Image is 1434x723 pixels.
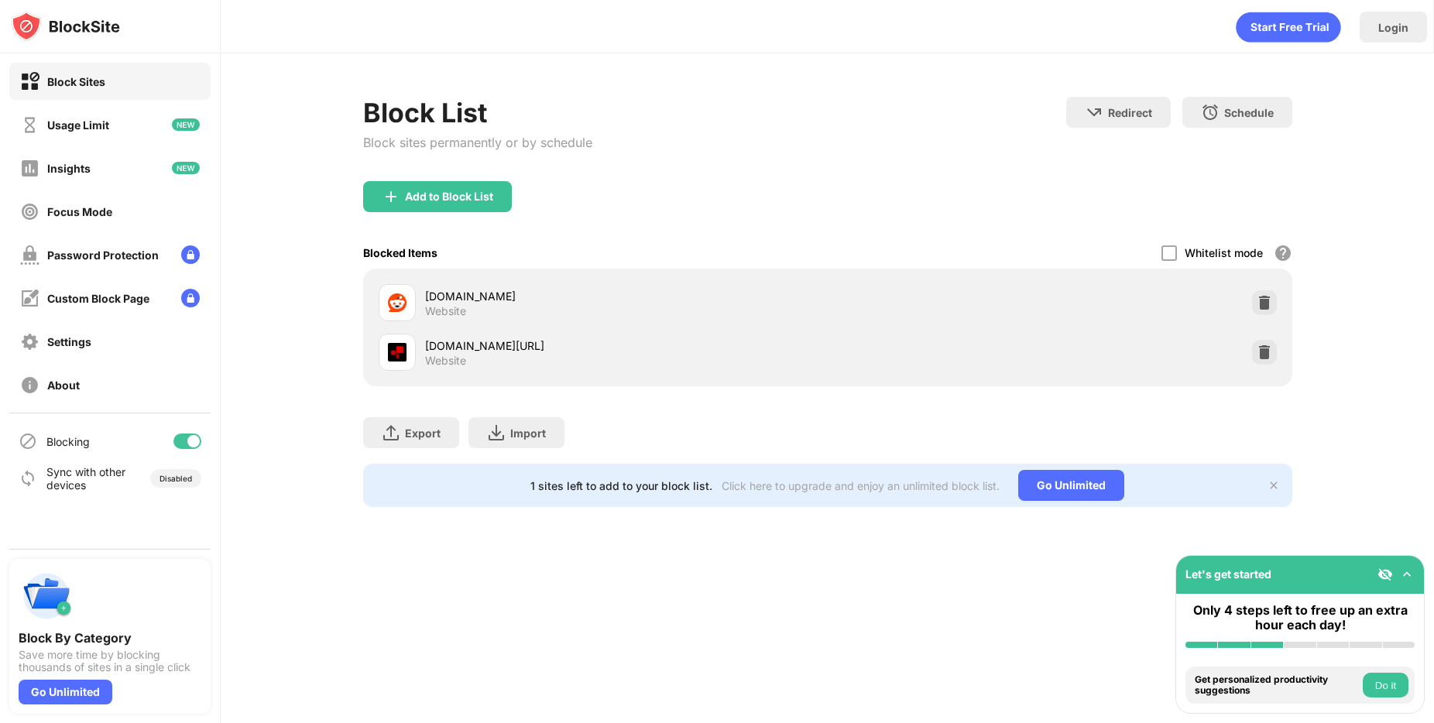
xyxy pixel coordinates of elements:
[20,289,39,308] img: customize-block-page-off.svg
[20,72,39,91] img: block-on.svg
[11,11,120,42] img: logo-blocksite.svg
[510,427,546,440] div: Import
[405,427,441,440] div: Export
[19,649,201,673] div: Save more time by blocking thousands of sites in a single click
[46,435,90,448] div: Blocking
[425,288,828,304] div: [DOMAIN_NAME]
[1377,567,1393,582] img: eye-not-visible.svg
[530,479,712,492] div: 1 sites left to add to your block list.
[181,245,200,264] img: lock-menu.svg
[363,246,437,259] div: Blocked Items
[363,97,592,128] div: Block List
[1185,567,1271,581] div: Let's get started
[1236,12,1341,43] div: animation
[19,630,201,646] div: Block By Category
[20,332,39,351] img: settings-off.svg
[1268,479,1280,492] img: x-button.svg
[20,375,39,395] img: about-off.svg
[425,338,828,354] div: [DOMAIN_NAME][URL]
[172,118,200,131] img: new-icon.svg
[47,248,159,262] div: Password Protection
[388,293,407,312] img: favicons
[20,245,39,265] img: password-protection-off.svg
[1399,567,1415,582] img: omni-setup-toggle.svg
[172,162,200,174] img: new-icon.svg
[1363,673,1408,697] button: Do it
[388,343,407,361] img: favicons
[425,304,466,318] div: Website
[47,292,149,305] div: Custom Block Page
[1185,246,1263,259] div: Whitelist mode
[47,379,80,392] div: About
[47,335,91,348] div: Settings
[425,354,466,368] div: Website
[1108,106,1152,119] div: Redirect
[363,135,592,150] div: Block sites permanently or by schedule
[405,190,493,203] div: Add to Block List
[47,162,91,175] div: Insights
[47,118,109,132] div: Usage Limit
[1195,674,1359,697] div: Get personalized productivity suggestions
[19,680,112,704] div: Go Unlimited
[19,469,37,488] img: sync-icon.svg
[1185,603,1415,632] div: Only 4 steps left to free up an extra hour each day!
[1224,106,1274,119] div: Schedule
[20,115,39,135] img: time-usage-off.svg
[19,568,74,624] img: push-categories.svg
[1018,470,1124,501] div: Go Unlimited
[1378,21,1408,34] div: Login
[47,205,112,218] div: Focus Mode
[19,432,37,451] img: blocking-icon.svg
[46,465,126,492] div: Sync with other devices
[20,159,39,178] img: insights-off.svg
[47,75,105,88] div: Block Sites
[181,289,200,307] img: lock-menu.svg
[20,202,39,221] img: focus-off.svg
[722,479,1000,492] div: Click here to upgrade and enjoy an unlimited block list.
[160,474,192,483] div: Disabled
